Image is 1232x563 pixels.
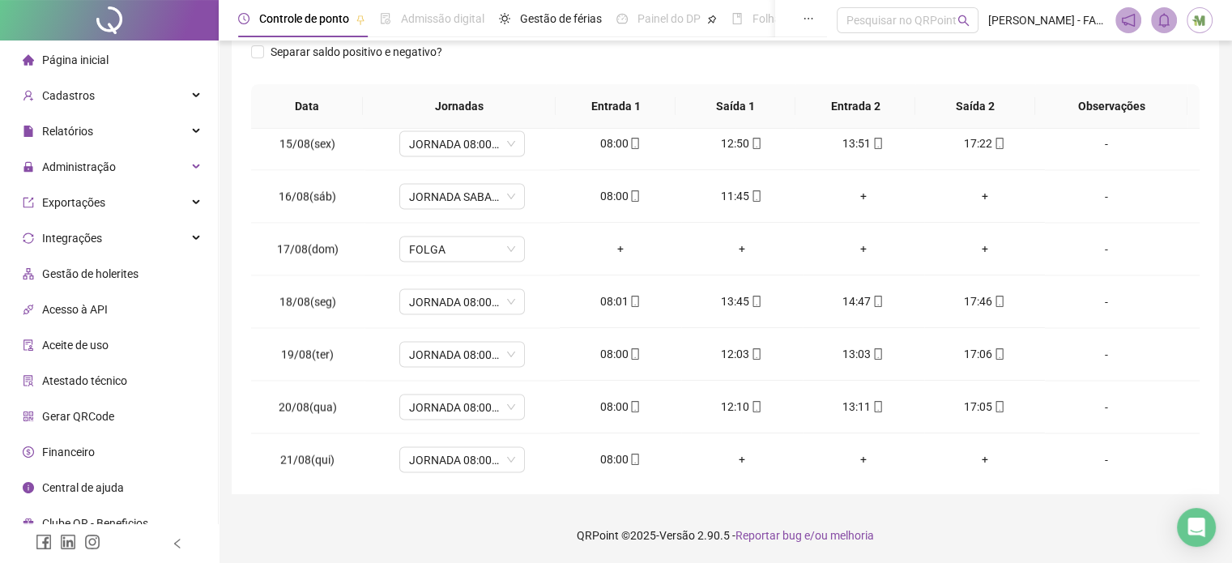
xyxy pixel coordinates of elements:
[238,13,249,24] span: clock-circle
[23,197,34,208] span: export
[992,296,1005,307] span: mobile
[937,345,1033,363] div: 17:06
[42,517,148,530] span: Clube QR - Beneficios
[1058,292,1153,310] div: -
[628,190,641,202] span: mobile
[937,134,1033,152] div: 17:22
[1121,13,1136,28] span: notification
[628,296,641,307] span: mobile
[573,240,668,258] div: +
[731,13,743,24] span: book
[573,134,668,152] div: 08:00
[380,13,391,24] span: file-done
[42,374,127,387] span: Atestado técnico
[520,12,602,25] span: Gestão de férias
[871,348,884,360] span: mobile
[628,348,641,360] span: mobile
[992,401,1005,412] span: mobile
[279,295,336,308] span: 18/08(seg)
[23,54,34,66] span: home
[251,84,363,129] th: Data
[42,267,139,280] span: Gestão de holerites
[409,131,515,156] span: JORNADA 08:00-17:00
[628,138,641,149] span: mobile
[937,292,1033,310] div: 17:46
[23,268,34,279] span: apartment
[409,237,515,261] span: FOLGA
[1058,240,1153,258] div: -
[871,401,884,412] span: mobile
[937,398,1033,416] div: 17:05
[409,184,515,208] span: JORNADA SABADO 08:00-12:00
[816,187,911,205] div: +
[42,339,109,352] span: Aceite de uso
[42,446,95,459] span: Financeiro
[694,240,790,258] div: +
[42,53,109,66] span: Página inicial
[23,161,34,173] span: lock
[84,534,100,550] span: instagram
[23,375,34,386] span: solution
[1058,450,1153,468] div: -
[23,339,34,351] span: audit
[42,232,102,245] span: Integrações
[401,12,484,25] span: Admissão digital
[279,190,336,203] span: 16/08(sáb)
[937,450,1033,468] div: +
[659,529,695,542] span: Versão
[628,401,641,412] span: mobile
[363,84,556,129] th: Jornadas
[573,345,668,363] div: 08:00
[749,348,762,360] span: mobile
[279,137,335,150] span: 15/08(sex)
[23,232,34,244] span: sync
[356,15,365,24] span: pushpin
[42,125,93,138] span: Relatórios
[279,400,337,413] span: 20/08(qua)
[749,190,762,202] span: mobile
[988,11,1106,29] span: [PERSON_NAME] - FARMÁCIA MERAKI
[42,89,95,102] span: Cadastros
[992,348,1005,360] span: mobile
[23,304,34,315] span: api
[23,90,34,101] span: user-add
[707,15,717,24] span: pushpin
[1177,508,1216,547] div: Open Intercom Messenger
[1187,8,1212,32] img: 20511
[42,303,108,316] span: Acesso à API
[937,187,1033,205] div: +
[23,126,34,137] span: file
[573,450,668,468] div: 08:00
[637,12,701,25] span: Painel do DP
[915,84,1035,129] th: Saída 2
[816,450,911,468] div: +
[795,84,915,129] th: Entrada 2
[556,84,676,129] th: Entrada 1
[694,292,790,310] div: 13:45
[42,410,114,423] span: Gerar QRCode
[1157,13,1171,28] span: bell
[752,12,856,25] span: Folha de pagamento
[735,529,874,542] span: Reportar bug e/ou melhoria
[694,345,790,363] div: 12:03
[409,447,515,471] span: JORNADA 08:00-17:00
[409,342,515,366] span: JORNADA 08:00-17:00
[573,292,668,310] div: 08:01
[172,538,183,549] span: left
[277,242,339,255] span: 17/08(dom)
[749,138,762,149] span: mobile
[1058,345,1153,363] div: -
[23,446,34,458] span: dollar
[749,401,762,412] span: mobile
[694,450,790,468] div: +
[816,292,911,310] div: 14:47
[749,296,762,307] span: mobile
[616,13,628,24] span: dashboard
[1035,84,1187,129] th: Observações
[937,240,1033,258] div: +
[409,395,515,419] span: JORNADA 08:00-17:00
[1048,97,1174,115] span: Observações
[42,160,116,173] span: Administração
[816,398,911,416] div: 13:11
[676,84,795,129] th: Saída 1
